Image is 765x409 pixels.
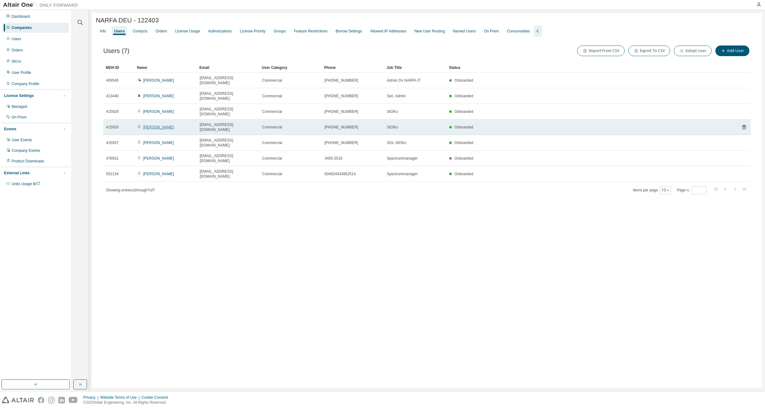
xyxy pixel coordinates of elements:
span: Spectrummanager [387,156,418,161]
div: Website Terms of Use [100,395,141,400]
div: Consumables [507,29,530,34]
span: Commercial [262,156,282,161]
div: Privacy [83,395,100,400]
a: [PERSON_NAME] [143,109,174,114]
span: Onboarded [455,172,473,176]
span: NARFA DEU - 122403 [96,17,159,24]
div: Users [12,36,21,41]
div: On Prem [484,29,499,34]
span: Sec. Admin [387,94,406,99]
img: youtube.svg [69,397,78,403]
span: SGL StOKo [387,140,406,145]
span: Showing entries 1 through 7 of 7 [106,188,155,192]
span: [EMAIL_ADDRESS][DOMAIN_NAME] [200,107,256,117]
span: [PHONE_NUMBER] [324,125,358,130]
span: Commercial [262,109,282,114]
img: Altair One [3,2,81,8]
span: StOKo [387,125,398,130]
button: Export To CSV [628,46,670,56]
span: Units Usage BI [12,182,40,186]
div: Company Events [12,148,40,153]
div: Job Title [387,63,444,73]
a: [PERSON_NAME] [143,94,174,98]
button: Adopt User [674,46,712,56]
div: Dashboard [12,14,30,19]
div: On Prem [12,115,27,120]
div: License Usage [175,29,200,34]
div: SKUs [12,59,21,64]
span: 478931 [106,156,119,161]
div: Allowed IP Addresses [370,29,406,34]
div: Orders [156,29,167,34]
div: Company Profile [12,81,39,86]
p: © 2025 Altair Engineering, Inc. All Rights Reserved. [83,400,172,405]
span: Commercial [262,94,282,99]
span: [EMAIL_ADDRESS][DOMAIN_NAME] [200,122,256,132]
span: Page n. [677,186,707,194]
span: [EMAIL_ADDRESS][DOMAIN_NAME] [200,153,256,163]
span: 409545 [106,78,119,83]
span: [PHONE_NUMBER] [324,109,358,114]
span: 3455-2518 [324,156,342,161]
span: [PHONE_NUMBER] [324,140,358,145]
span: Onboarded [455,94,473,98]
div: Orders [12,48,23,53]
span: [PHONE_NUMBER] [324,94,358,99]
a: [PERSON_NAME] [143,125,174,129]
div: Events [4,127,16,132]
img: facebook.svg [38,397,44,403]
div: Info [100,29,106,34]
div: License Settings [4,93,34,98]
div: Contacts [133,29,147,34]
img: instagram.svg [48,397,55,403]
div: User Events [12,137,32,142]
span: [EMAIL_ADDRESS][DOMAIN_NAME] [200,75,256,85]
button: 10 [661,188,670,193]
div: License Priority [240,29,266,34]
a: [PERSON_NAME] [143,141,174,145]
a: [PERSON_NAME] [143,78,174,83]
span: Onboarded [455,156,473,161]
span: Items per page [633,186,671,194]
div: MDH ID [106,63,132,73]
div: User Category [262,63,319,73]
div: Managed [12,104,27,109]
button: Add User [715,46,749,56]
div: Status [449,63,710,73]
span: [EMAIL_ADDRESS][DOMAIN_NAME] [200,169,256,179]
div: User Profile [12,70,31,75]
span: 415937 [106,140,119,145]
div: New User Routing [414,29,445,34]
span: 413440 [106,94,119,99]
a: [PERSON_NAME] [143,156,174,161]
div: Name [137,63,194,73]
div: Product Downloads [12,159,44,164]
span: Commercial [262,78,282,83]
div: Users [114,29,124,34]
a: [PERSON_NAME] [143,172,174,176]
span: Commercial [262,125,282,130]
button: Import From CSV [577,46,625,56]
span: 004924434962514 [324,171,356,176]
div: Authorizations [208,29,232,34]
span: 415933 [106,125,119,130]
div: Groups [274,29,286,34]
span: Onboarded [455,141,473,145]
span: Admin Dv NARFA IT [387,78,421,83]
span: [EMAIL_ADDRESS][DOMAIN_NAME] [200,138,256,148]
span: Onboarded [455,125,473,129]
div: Named Users [453,29,476,34]
img: altair_logo.svg [2,397,34,403]
div: Feature Restrictions [294,29,327,34]
div: Cookie Consent [141,395,172,400]
span: StOKo [387,109,398,114]
span: 552134 [106,171,119,176]
span: Spectrummanager [387,171,418,176]
span: Onboarded [455,109,473,114]
span: 415929 [106,109,119,114]
span: Onboarded [455,78,473,83]
div: Borrow Settings [336,29,362,34]
div: Companies [12,25,32,30]
span: Commercial [262,140,282,145]
div: External Links [4,171,30,176]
